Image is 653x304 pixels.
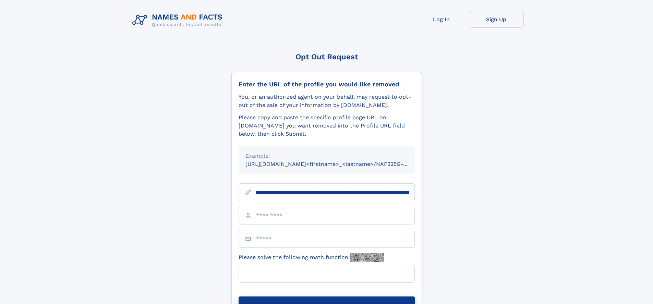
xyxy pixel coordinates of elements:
[239,253,384,262] label: Please solve the following math function:
[231,52,422,61] div: Opt Out Request
[130,11,228,29] img: Logo Names and Facts
[239,81,415,88] div: Enter the URL of the profile you would like removed
[245,161,428,167] small: [URL][DOMAIN_NAME]<firstname>_<lastname>/NAF325G-xxxxxxxx
[239,113,415,138] div: Please copy and paste the specific profile page URL on [DOMAIN_NAME] you want removed into the Pr...
[469,11,524,28] a: Sign Up
[239,93,415,109] div: You, or an authorized agent on your behalf, may request to opt-out of the sale of your informatio...
[414,11,469,28] a: Log In
[245,152,408,160] div: Example:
